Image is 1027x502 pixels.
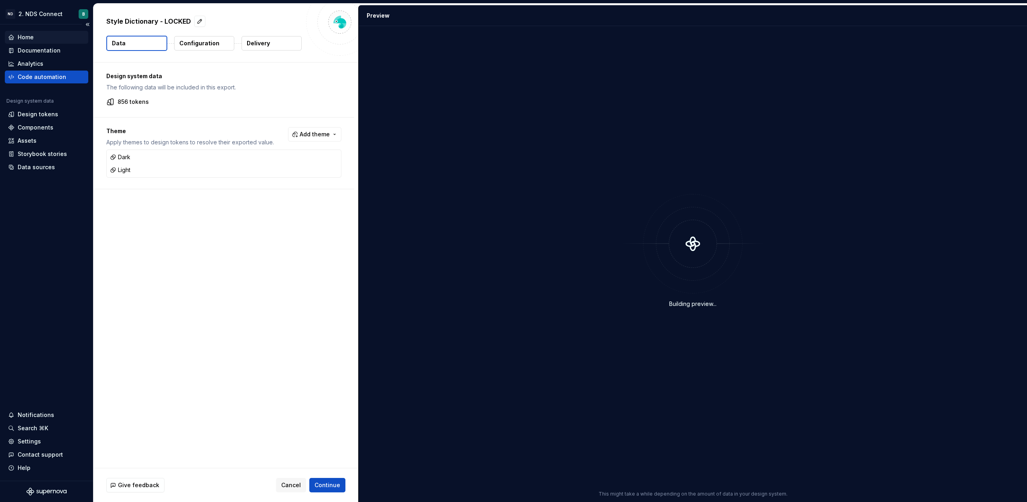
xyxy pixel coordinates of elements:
p: Delivery [247,39,270,47]
button: ND2. NDS ConnectB [2,5,91,22]
a: Analytics [5,57,88,70]
span: Cancel [281,481,301,489]
p: The following data will be included in this export. [106,83,341,91]
button: Notifications [5,409,88,421]
p: Design system data [106,72,341,80]
div: Contact support [18,451,63,459]
div: Home [18,33,34,41]
div: Code automation [18,73,66,81]
div: Analytics [18,60,43,68]
button: Configuration [174,36,234,51]
span: Give feedback [118,481,159,489]
div: Preview [367,12,390,20]
a: Settings [5,435,88,448]
div: ND [6,9,15,19]
button: Search ⌘K [5,422,88,435]
button: Add theme [288,127,341,142]
a: Data sources [5,161,88,174]
a: Code automation [5,71,88,83]
p: 856 tokens [118,98,149,106]
p: Style Dictionary - LOCKED [106,16,191,26]
div: Settings [18,437,41,445]
div: 2. NDS Connect [18,10,63,18]
div: Design system data [6,98,54,104]
p: Data [112,39,126,47]
div: Documentation [18,47,61,55]
div: Data sources [18,163,55,171]
a: Documentation [5,44,88,57]
span: Continue [315,481,340,489]
button: Cancel [276,478,306,492]
span: Add theme [300,130,330,138]
div: Help [18,464,30,472]
div: Building preview... [669,300,716,308]
div: Notifications [18,411,54,419]
div: Dark [110,153,130,161]
p: Configuration [179,39,219,47]
button: Data [106,36,167,51]
div: Design tokens [18,110,58,118]
p: This might take a while depending on the amount of data in your design system. [599,491,788,497]
button: Help [5,462,88,474]
a: Design tokens [5,108,88,121]
a: Components [5,121,88,134]
button: Contact support [5,448,88,461]
p: Theme [106,127,274,135]
svg: Supernova Logo [26,488,67,496]
p: Apply themes to design tokens to resolve their exported value. [106,138,274,146]
div: Search ⌘K [18,424,48,432]
a: Storybook stories [5,148,88,160]
div: Components [18,123,53,132]
div: Storybook stories [18,150,67,158]
a: Assets [5,134,88,147]
div: B [82,11,85,17]
a: Home [5,31,88,44]
div: Light [110,166,130,174]
button: Continue [309,478,345,492]
div: Assets [18,137,37,145]
button: Delivery [242,36,302,51]
button: Collapse sidebar [82,19,93,30]
button: Give feedback [106,478,164,492]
